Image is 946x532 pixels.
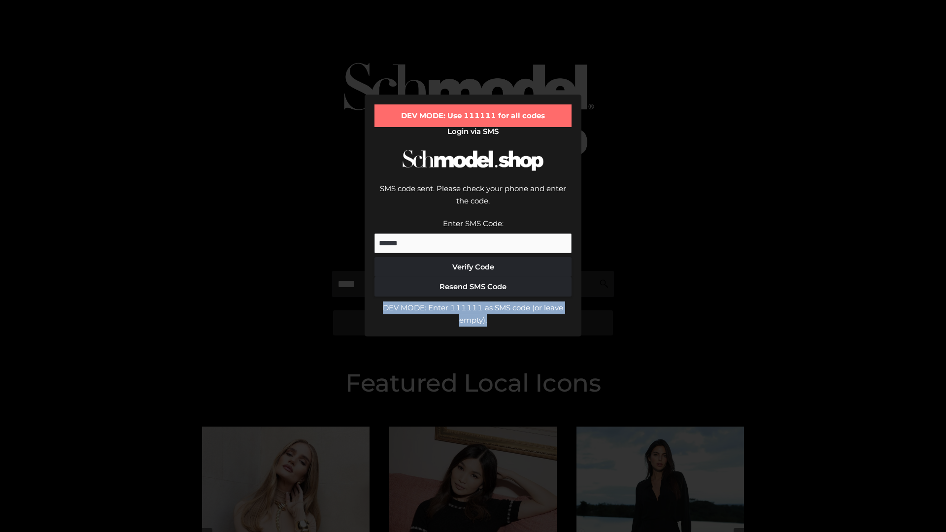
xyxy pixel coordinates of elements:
button: Resend SMS Code [374,277,572,297]
div: DEV MODE: Use 111111 for all codes [374,104,572,127]
h2: Login via SMS [374,127,572,136]
div: SMS code sent. Please check your phone and enter the code. [374,182,572,217]
label: Enter SMS Code: [443,219,504,228]
button: Verify Code [374,257,572,277]
img: Schmodel Logo [399,141,547,180]
div: DEV MODE: Enter 111111 as SMS code (or leave empty). [374,301,572,327]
